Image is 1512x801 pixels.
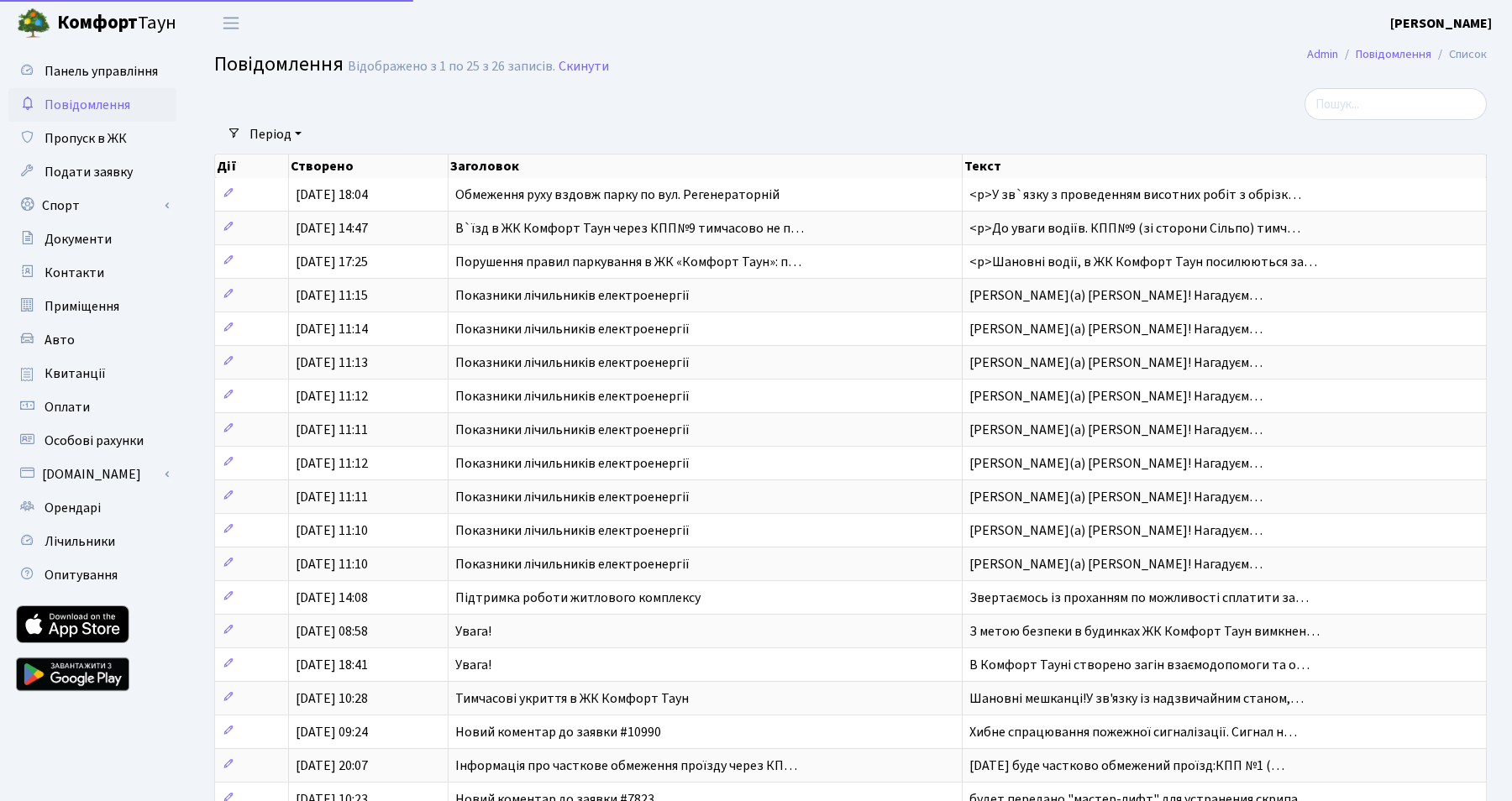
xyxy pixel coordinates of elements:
[296,723,368,741] span: [DATE] 09:24
[969,454,1263,473] span: [PERSON_NAME](а) [PERSON_NAME]! Нагадуєм…
[1431,45,1487,64] li: Список
[45,432,144,450] span: Особові рахунки
[969,186,1301,204] span: <p>У зв`язку з проведенням висотних робіт з обрізк…
[455,723,661,741] span: Новий коментар до заявки #10990
[296,756,368,775] span: [DATE] 20:07
[969,320,1263,338] span: [PERSON_NAME](а) [PERSON_NAME]! Нагадуєм…
[210,9,252,37] button: Переключити навігацію
[8,290,176,323] a: Приміщення
[969,689,1304,708] span: Шановні мешканці!У зв'язку із надзвичайним станом,…
[296,488,368,506] span: [DATE] 11:11
[243,120,308,149] a: Період
[969,589,1309,607] span: Звертаємось із проханням по можливості сплатити за…
[455,353,690,372] span: Показники лічильників електроенергії
[215,154,289,178] th: Дії
[296,219,368,238] span: [DATE] 14:47
[296,689,368,708] span: [DATE] 10:28
[57,9,138,36] b: Комфорт
[969,555,1263,573] span: [PERSON_NAME](а) [PERSON_NAME]! Нагадуєм…
[289,154,449,178] th: Створено
[969,219,1300,238] span: <p>До уваги водіїв. КПП№9 (зі сторони Сільпо) тимч…
[348,59,555,75] div: Відображено з 1 по 25 з 26 записів.
[969,656,1310,674] span: В Комфорт Тауні створено загін взаємодопомоги та о…
[969,756,1284,775] span: [DATE] буде частково обмежений проїзд:КПП №1 (…
[296,521,368,540] span: [DATE] 11:10
[8,222,176,256] a: Документи
[455,521,690,540] span: Показники лічильників електроенергії
[8,55,176,88] a: Панель управління
[449,154,963,178] th: Заголовок
[455,622,491,641] span: Увага!
[455,421,690,439] span: Показники лічильників електроенергії
[1390,13,1492,34] a: [PERSON_NAME]
[17,7,50,40] img: logo.png
[455,555,690,573] span: Показники лічильників електроенергії
[455,589,701,607] span: Підтримка роботи житлового комплексу
[969,488,1263,506] span: [PERSON_NAME](а) [PERSON_NAME]! Нагадуєм…
[969,723,1297,741] span: Хибне спрацювання пожежної сигналізації. Сигнал н…
[296,353,368,372] span: [DATE] 11:13
[45,532,115,551] span: Лічильники
[296,253,368,271] span: [DATE] 17:25
[1282,37,1512,72] nav: breadcrumb
[969,421,1263,439] span: [PERSON_NAME](а) [PERSON_NAME]! Нагадуєм…
[8,155,176,189] a: Подати заявку
[1305,88,1487,120] input: Пошук...
[45,96,130,114] span: Повідомлення
[8,424,176,458] a: Особові рахунки
[455,387,690,406] span: Показники лічильників електроенергії
[969,353,1263,372] span: [PERSON_NAME](а) [PERSON_NAME]! Нагадуєм…
[45,364,106,383] span: Квитанції
[8,558,176,592] a: Опитування
[8,491,176,525] a: Орендарі
[1356,45,1431,63] a: Повідомлення
[455,253,801,271] span: Порушення правил паркування в ЖК «Комфорт Таун»: п…
[969,387,1263,406] span: [PERSON_NAME](а) [PERSON_NAME]! Нагадуєм…
[455,286,690,305] span: Показники лічильників електроенергії
[45,264,104,282] span: Контакти
[45,499,101,517] span: Орендарі
[455,756,797,775] span: Інформація про часткове обмеження проїзду через КП…
[455,320,690,338] span: Показники лічильників електроенергії
[45,163,133,181] span: Подати заявку
[45,230,112,249] span: Документи
[296,421,368,439] span: [DATE] 11:11
[296,454,368,473] span: [DATE] 11:12
[8,88,176,122] a: Повідомлення
[8,357,176,390] a: Квитанції
[296,387,368,406] span: [DATE] 11:12
[1390,14,1492,33] b: [PERSON_NAME]
[45,62,158,81] span: Панель управління
[296,656,368,674] span: [DATE] 18:41
[8,256,176,290] a: Контакти
[296,186,368,204] span: [DATE] 18:04
[8,189,176,222] a: Спорт
[969,286,1263,305] span: [PERSON_NAME](а) [PERSON_NAME]! Нагадуєм…
[8,458,176,491] a: [DOMAIN_NAME]
[296,589,368,607] span: [DATE] 14:08
[455,219,804,238] span: В`їзд в ЖК Комфорт Таун через КПП№9 тимчасово не п…
[969,521,1263,540] span: [PERSON_NAME](а) [PERSON_NAME]! Нагадуєм…
[455,488,690,506] span: Показники лічильників електроенергії
[296,320,368,338] span: [DATE] 11:14
[455,454,690,473] span: Показники лічильників електроенергії
[57,9,176,38] span: Таун
[296,555,368,573] span: [DATE] 11:10
[8,122,176,155] a: Пропуск в ЖК
[45,398,90,416] span: Оплати
[8,323,176,357] a: Авто
[8,390,176,424] a: Оплати
[969,622,1320,641] span: З метою безпеки в будинках ЖК Комфорт Таун вимкнен…
[455,689,689,708] span: Тимчасові укриття в ЖК Комфорт Таун
[969,253,1317,271] span: <p>Шановні водії, в ЖК Комфорт Таун посилюються за…
[8,525,176,558] a: Лічильники
[296,622,368,641] span: [DATE] 08:58
[296,286,368,305] span: [DATE] 11:15
[45,129,127,148] span: Пропуск в ЖК
[1307,45,1338,63] a: Admin
[45,566,118,584] span: Опитування
[559,59,609,75] a: Скинути
[455,186,780,204] span: Обмеження руху вздовж парку по вул. Регенераторній
[45,297,119,316] span: Приміщення
[45,331,75,349] span: Авто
